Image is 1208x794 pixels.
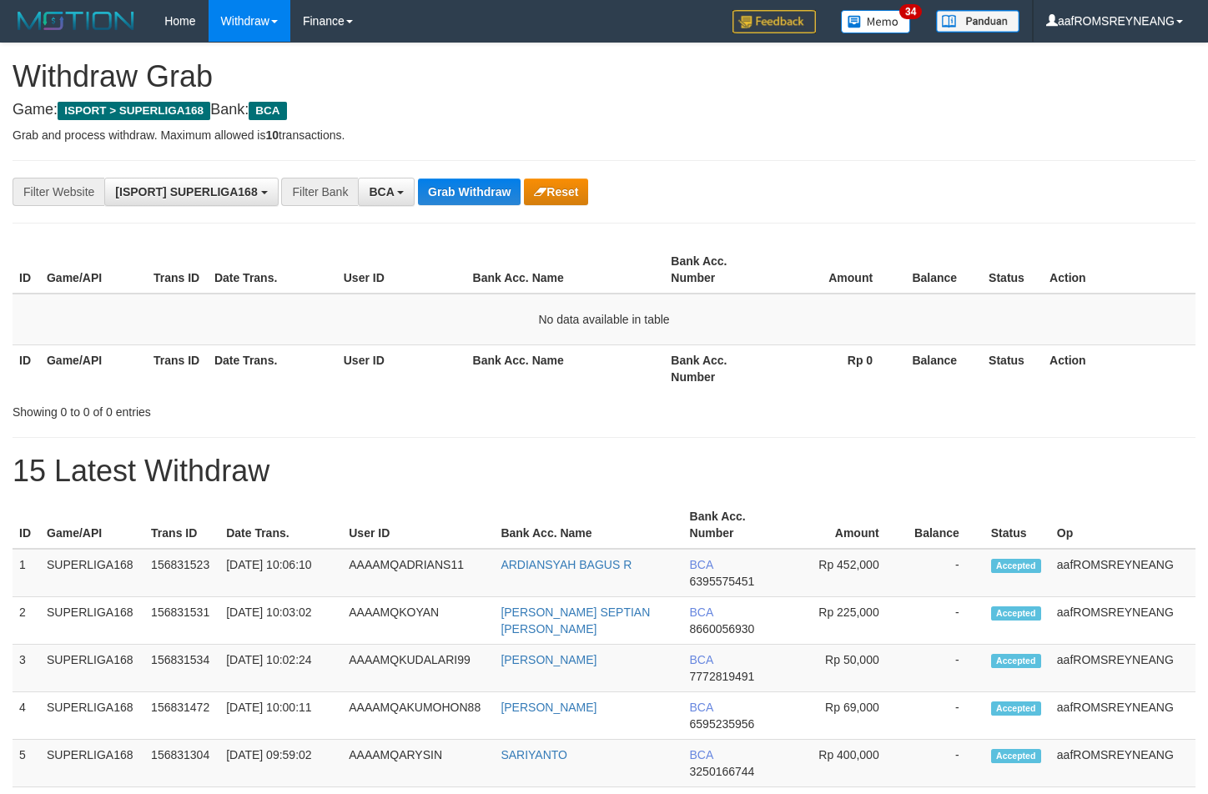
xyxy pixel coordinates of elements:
[664,246,771,294] th: Bank Acc. Number
[524,178,588,205] button: Reset
[784,645,904,692] td: Rp 50,000
[265,128,279,142] strong: 10
[784,597,904,645] td: Rp 225,000
[904,501,984,549] th: Balance
[690,606,713,619] span: BCA
[690,575,755,588] span: Copy 6395575451 to clipboard
[690,653,713,666] span: BCA
[337,246,466,294] th: User ID
[771,246,898,294] th: Amount
[342,501,494,549] th: User ID
[40,246,147,294] th: Game/API
[991,559,1041,573] span: Accepted
[249,102,286,120] span: BCA
[466,246,665,294] th: Bank Acc. Name
[337,344,466,392] th: User ID
[342,645,494,692] td: AAAAMQKUDALARI99
[784,740,904,787] td: Rp 400,000
[58,102,210,120] span: ISPORT > SUPERLIGA168
[683,501,784,549] th: Bank Acc. Number
[144,549,219,597] td: 156831523
[982,344,1043,392] th: Status
[13,8,139,33] img: MOTION_logo.png
[13,501,40,549] th: ID
[13,397,491,420] div: Showing 0 to 0 of 0 entries
[1050,597,1195,645] td: aafROMSREYNEANG
[342,740,494,787] td: AAAAMQARYSIN
[784,549,904,597] td: Rp 452,000
[690,717,755,731] span: Copy 6595235956 to clipboard
[13,597,40,645] td: 2
[104,178,278,206] button: [ISPORT] SUPERLIGA168
[13,740,40,787] td: 5
[342,597,494,645] td: AAAAMQKOYAN
[13,294,1195,345] td: No data available in table
[342,549,494,597] td: AAAAMQADRIANS11
[144,597,219,645] td: 156831531
[13,178,104,206] div: Filter Website
[144,692,219,740] td: 156831472
[40,549,144,597] td: SUPERLIGA168
[501,748,567,761] a: SARIYANTO
[904,740,984,787] td: -
[115,185,257,198] span: [ISPORT] SUPERLIGA168
[690,558,713,571] span: BCA
[13,246,40,294] th: ID
[1050,645,1195,692] td: aafROMSREYNEANG
[501,558,632,571] a: ARDIANSYAH BAGUS R
[898,344,982,392] th: Balance
[13,645,40,692] td: 3
[358,178,415,206] button: BCA
[147,246,208,294] th: Trans ID
[13,692,40,740] td: 4
[144,740,219,787] td: 156831304
[1043,344,1195,392] th: Action
[219,597,342,645] td: [DATE] 10:03:02
[40,597,144,645] td: SUPERLIGA168
[784,501,904,549] th: Amount
[1050,740,1195,787] td: aafROMSREYNEANG
[690,765,755,778] span: Copy 3250166744 to clipboard
[732,10,816,33] img: Feedback.jpg
[664,344,771,392] th: Bank Acc. Number
[898,246,982,294] th: Balance
[219,740,342,787] td: [DATE] 09:59:02
[147,344,208,392] th: Trans ID
[501,653,596,666] a: [PERSON_NAME]
[904,597,984,645] td: -
[13,549,40,597] td: 1
[494,501,682,549] th: Bank Acc. Name
[40,344,147,392] th: Game/API
[1050,692,1195,740] td: aafROMSREYNEANG
[40,501,144,549] th: Game/API
[219,549,342,597] td: [DATE] 10:06:10
[936,10,1019,33] img: panduan.png
[904,645,984,692] td: -
[281,178,358,206] div: Filter Bank
[219,501,342,549] th: Date Trans.
[991,749,1041,763] span: Accepted
[342,692,494,740] td: AAAAMQAKUMOHON88
[13,455,1195,488] h1: 15 Latest Withdraw
[904,692,984,740] td: -
[219,645,342,692] td: [DATE] 10:02:24
[418,178,521,205] button: Grab Withdraw
[13,344,40,392] th: ID
[466,344,665,392] th: Bank Acc. Name
[991,701,1041,716] span: Accepted
[984,501,1050,549] th: Status
[904,549,984,597] td: -
[501,606,650,636] a: [PERSON_NAME] SEPTIAN [PERSON_NAME]
[208,246,337,294] th: Date Trans.
[369,185,394,198] span: BCA
[841,10,911,33] img: Button%20Memo.svg
[690,748,713,761] span: BCA
[784,692,904,740] td: Rp 69,000
[982,246,1043,294] th: Status
[1043,246,1195,294] th: Action
[40,645,144,692] td: SUPERLIGA168
[219,692,342,740] td: [DATE] 10:00:11
[144,645,219,692] td: 156831534
[991,606,1041,621] span: Accepted
[690,670,755,683] span: Copy 7772819491 to clipboard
